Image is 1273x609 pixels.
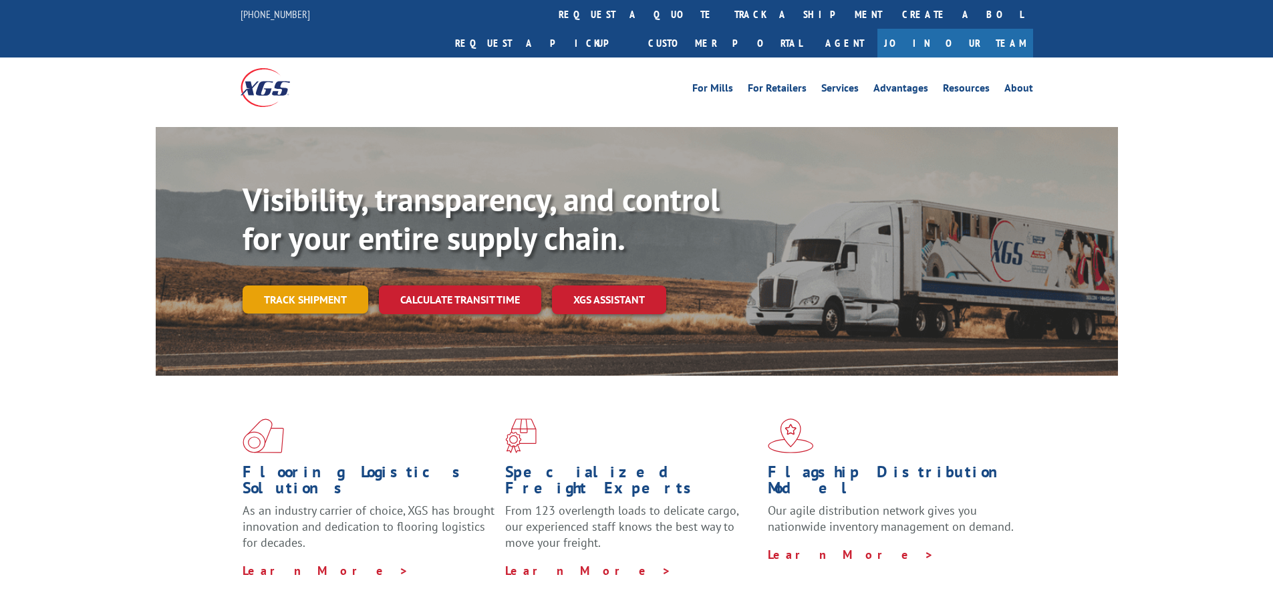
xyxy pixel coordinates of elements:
[552,285,666,314] a: XGS ASSISTANT
[943,83,990,98] a: Resources
[768,547,934,562] a: Learn More >
[243,285,368,314] a: Track shipment
[748,83,807,98] a: For Retailers
[692,83,733,98] a: For Mills
[243,503,494,550] span: As an industry carrier of choice, XGS has brought innovation and dedication to flooring logistics...
[877,29,1033,57] a: Join Our Team
[821,83,859,98] a: Services
[873,83,928,98] a: Advantages
[243,178,720,259] b: Visibility, transparency, and control for your entire supply chain.
[812,29,877,57] a: Agent
[638,29,812,57] a: Customer Portal
[379,285,541,314] a: Calculate transit time
[243,418,284,453] img: xgs-icon-total-supply-chain-intelligence-red
[445,29,638,57] a: Request a pickup
[243,563,409,578] a: Learn More >
[505,563,672,578] a: Learn More >
[768,418,814,453] img: xgs-icon-flagship-distribution-model-red
[241,7,310,21] a: [PHONE_NUMBER]
[1004,83,1033,98] a: About
[505,418,537,453] img: xgs-icon-focused-on-flooring-red
[768,503,1014,534] span: Our agile distribution network gives you nationwide inventory management on demand.
[768,464,1020,503] h1: Flagship Distribution Model
[505,503,758,562] p: From 123 overlength loads to delicate cargo, our experienced staff knows the best way to move you...
[505,464,758,503] h1: Specialized Freight Experts
[243,464,495,503] h1: Flooring Logistics Solutions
